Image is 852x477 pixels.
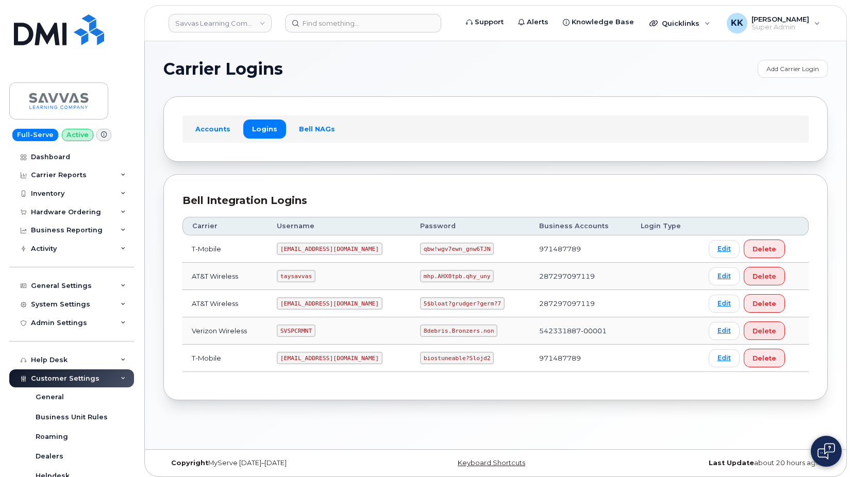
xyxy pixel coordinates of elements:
td: AT&T Wireless [182,263,268,290]
td: T-Mobile [182,235,268,263]
code: qbw!wgv7ewn_gnw6TJN [420,243,494,255]
a: Bell NAGs [290,120,344,138]
a: Edit [709,349,740,367]
code: [EMAIL_ADDRESS][DOMAIN_NAME] [277,352,382,364]
th: Login Type [631,217,699,235]
span: Delete [753,353,776,363]
td: AT&T Wireless [182,290,268,317]
th: Carrier [182,217,268,235]
th: Password [411,217,530,235]
a: Keyboard Shortcuts [458,459,525,467]
code: 5$bloat?grudger?germ?7 [420,297,505,310]
a: Edit [709,322,740,340]
span: Delete [753,244,776,254]
a: Edit [709,267,740,285]
td: 287297097119 [530,263,631,290]
td: 971487789 [530,345,631,372]
div: Bell Integration Logins [182,193,809,208]
button: Delete [744,349,785,367]
strong: Copyright [171,459,208,467]
span: Carrier Logins [163,61,283,77]
span: Delete [753,271,776,281]
span: Delete [753,326,776,336]
th: Username [268,217,411,235]
button: Delete [744,294,785,313]
span: Delete [753,299,776,309]
code: [EMAIL_ADDRESS][DOMAIN_NAME] [277,297,382,310]
a: Edit [709,240,740,258]
code: 8debris.Bronzers.non [420,325,497,337]
a: Edit [709,295,740,313]
div: MyServe [DATE]–[DATE] [163,459,385,467]
a: Accounts [187,120,239,138]
code: taysavvas [277,270,315,282]
code: SVSPCRMNT [277,325,315,337]
button: Delete [744,267,785,285]
img: Open chat [817,443,835,459]
th: Business Accounts [530,217,631,235]
td: T-Mobile [182,345,268,372]
td: 287297097119 [530,290,631,317]
td: Verizon Wireless [182,317,268,345]
strong: Last Update [709,459,754,467]
code: mhp.AHX0tpb.qhy_uny [420,270,494,282]
div: about 20 hours ago [606,459,828,467]
td: 542331887-00001 [530,317,631,345]
button: Delete [744,321,785,340]
td: 971487789 [530,235,631,263]
a: Add Carrier Login [758,60,828,78]
code: biostuneable?Slojd2 [420,352,494,364]
button: Delete [744,240,785,258]
code: [EMAIL_ADDRESS][DOMAIN_NAME] [277,243,382,255]
a: Logins [243,120,286,138]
